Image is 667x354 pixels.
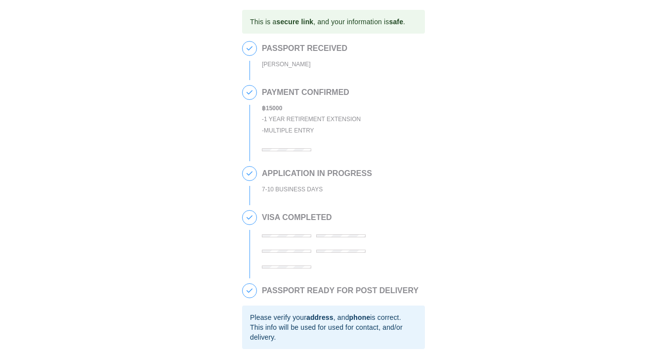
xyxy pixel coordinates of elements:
div: [PERSON_NAME] [262,59,347,70]
h2: PASSPORT RECEIVED [262,44,347,53]
h2: PASSPORT READY FOR POST DELIVERY [262,286,418,295]
div: - 1 Year Retirement Extension [262,114,361,125]
span: 3 [243,167,256,180]
span: 5 [243,284,256,298]
b: ฿ 15000 [262,105,282,112]
span: 4 [243,211,256,224]
div: Please verify your , and is correct. [250,312,417,322]
span: 2 [243,86,256,99]
h2: PAYMENT CONFIRMED [262,88,361,97]
div: - Multiple entry [262,125,361,136]
h2: APPLICATION IN PROGRESS [262,169,372,178]
b: safe [389,18,403,26]
div: 7-10 BUSINESS DAYS [262,184,372,195]
h2: VISA COMPLETED [262,213,420,222]
b: phone [349,313,371,321]
b: address [306,313,333,321]
div: This info will be used for used for contact, and/or delivery. [250,322,417,342]
div: This is a , and your information is . [250,13,405,31]
b: secure link [276,18,313,26]
span: 1 [243,42,256,55]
